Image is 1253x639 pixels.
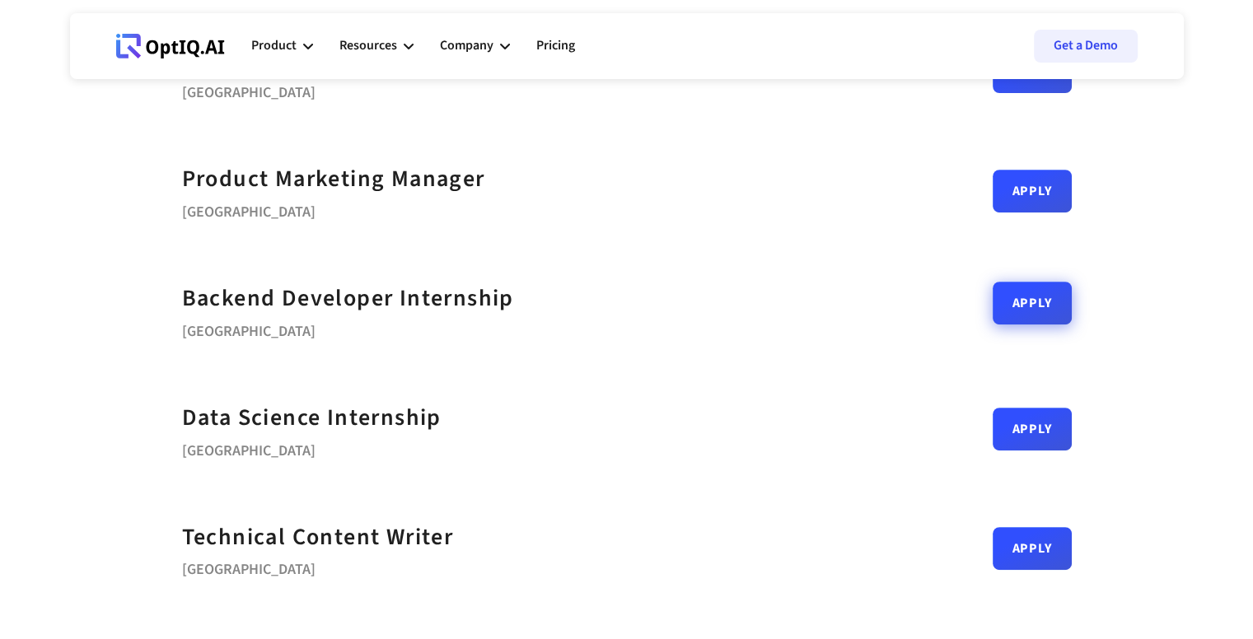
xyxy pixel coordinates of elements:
div: Product [251,21,313,71]
a: Apply [993,170,1072,212]
strong: Technical Content Writer [182,520,454,553]
div: [GEOGRAPHIC_DATA] [182,78,603,101]
a: Technical Content Writer [182,519,454,556]
div: [GEOGRAPHIC_DATA] [182,436,442,459]
a: Apply [993,408,1072,450]
a: Product Marketing Manager [182,161,485,198]
div: Product [251,35,297,57]
a: Webflow Homepage [116,21,225,71]
a: Backend Developer Internship [182,280,514,317]
a: Pricing [536,21,575,71]
div: Company [440,21,510,71]
a: Get a Demo [1034,30,1138,63]
div: Company [440,35,493,57]
a: Data Science Internship [182,399,442,436]
div: [GEOGRAPHIC_DATA] [182,555,454,578]
strong: Backend Developer Internship [182,282,514,315]
div: Resources [339,21,414,71]
a: Apply [993,282,1072,324]
div: Resources [339,35,397,57]
div: [GEOGRAPHIC_DATA] [182,198,485,221]
div: [GEOGRAPHIC_DATA] [182,317,514,340]
strong: Data Science Internship [182,401,442,434]
a: Apply [993,527,1072,570]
